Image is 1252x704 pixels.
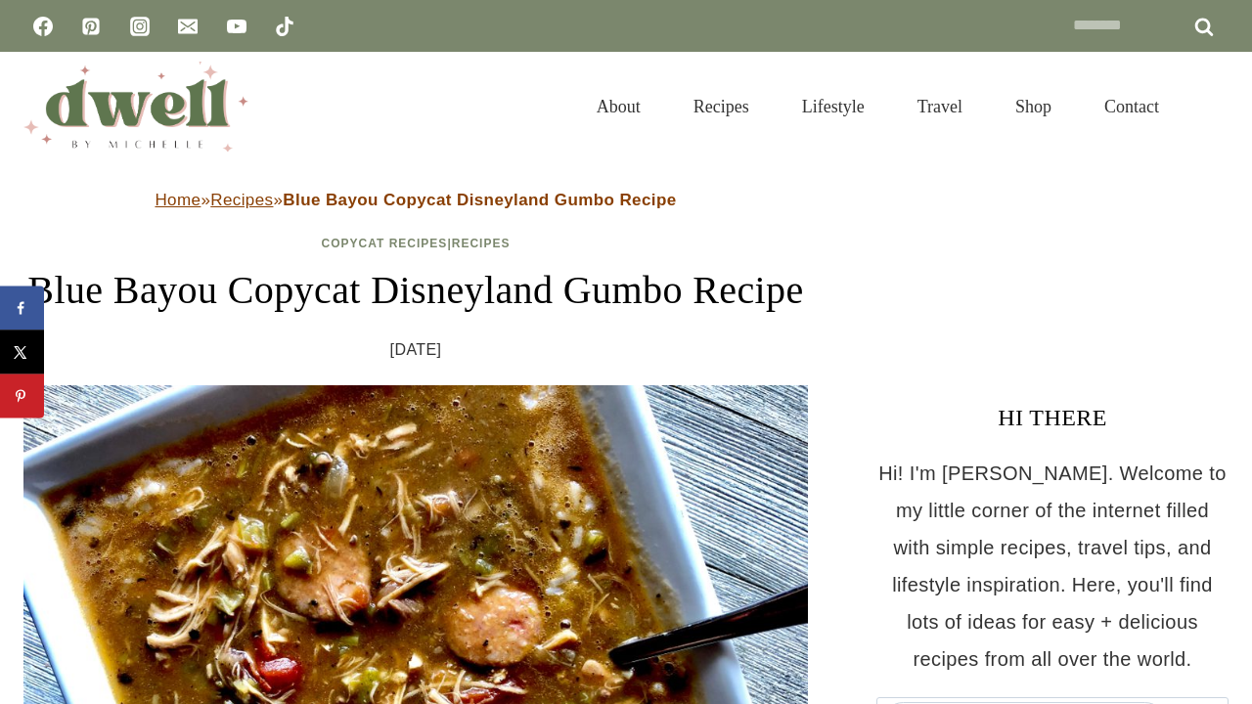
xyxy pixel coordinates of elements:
p: Hi! I'm [PERSON_NAME]. Welcome to my little corner of the internet filled with simple recipes, tr... [876,455,1229,678]
nav: Primary Navigation [570,72,1185,141]
a: Travel [891,72,989,141]
span: | [322,237,511,250]
span: » » [155,191,676,209]
a: Recipes [452,237,511,250]
a: Recipes [210,191,273,209]
a: About [570,72,667,141]
a: Shop [989,72,1078,141]
a: Facebook [23,7,63,46]
a: Lifestyle [776,72,891,141]
a: Instagram [120,7,159,46]
img: DWELL by michelle [23,62,248,152]
time: [DATE] [390,335,442,365]
a: Contact [1078,72,1185,141]
a: Home [155,191,201,209]
a: Pinterest [71,7,111,46]
a: Copycat Recipes [322,237,448,250]
a: Email [168,7,207,46]
button: View Search Form [1195,90,1229,123]
a: YouTube [217,7,256,46]
strong: Blue Bayou Copycat Disneyland Gumbo Recipe [283,191,676,209]
h3: HI THERE [876,400,1229,435]
a: Recipes [667,72,776,141]
a: TikTok [265,7,304,46]
h1: Blue Bayou Copycat Disneyland Gumbo Recipe [23,261,808,320]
